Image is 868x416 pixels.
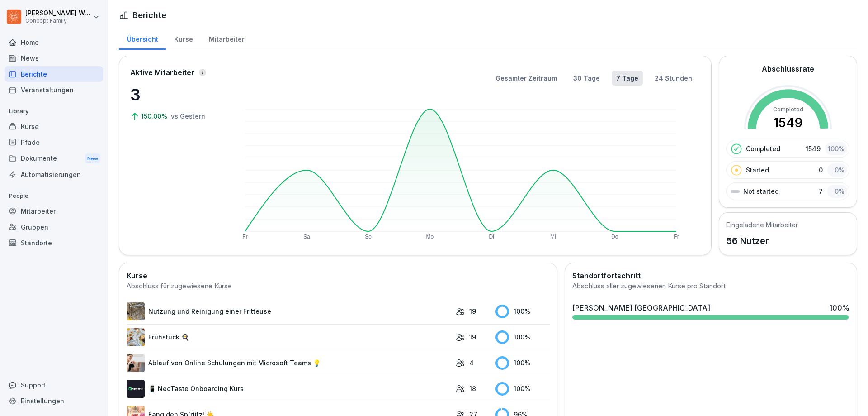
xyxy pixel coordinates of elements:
[569,299,853,323] a: [PERSON_NAME] [GEOGRAPHIC_DATA]100%
[130,67,194,78] p: Aktive Mitarbeiter
[5,235,103,251] a: Standorte
[489,234,494,240] text: Di
[825,142,847,155] div: 100 %
[827,185,847,198] div: 0 %
[726,234,798,248] p: 56 Nutzer
[806,144,821,153] p: 1549
[166,27,201,50] a: Kurse
[469,384,476,393] p: 18
[5,82,103,98] a: Veranstaltungen
[550,234,556,240] text: Mi
[650,71,697,86] button: 24 Stunden
[201,27,252,50] a: Mitarbeiter
[426,234,434,240] text: Mo
[5,167,103,182] a: Automatisierungen
[127,302,145,320] img: b2msvuojt3s6egexuweix326.png
[762,63,814,74] h2: Abschlussrate
[127,328,451,346] a: Frühstück 🍳
[127,281,550,292] div: Abschluss für zugewiesene Kurse
[572,302,710,313] div: [PERSON_NAME] [GEOGRAPHIC_DATA]
[130,82,221,107] p: 3
[25,18,91,24] p: Concept Family
[5,189,103,203] p: People
[127,270,550,281] h2: Kurse
[127,354,451,372] a: Ablauf von Online Schulungen mit Microsoft Teams 💡
[85,153,100,164] div: New
[5,203,103,219] a: Mitarbeiter
[132,9,166,21] h1: Berichte
[495,382,550,396] div: 100 %
[127,354,145,372] img: e8eoks8cju23yjmx0b33vrq2.png
[119,27,166,50] a: Übersicht
[5,134,103,150] a: Pfade
[829,302,849,313] div: 100 %
[674,234,679,240] text: Fr
[569,71,604,86] button: 30 Tage
[469,358,474,368] p: 4
[303,234,310,240] text: Sa
[746,144,780,153] p: Completed
[612,71,643,86] button: 7 Tage
[611,234,618,240] text: Do
[726,220,798,230] h5: Eingeladene Mitarbeiter
[5,104,103,119] p: Library
[495,305,550,318] div: 100 %
[5,34,103,50] a: Home
[5,66,103,82] a: Berichte
[469,332,476,342] p: 19
[5,150,103,167] div: Dokumente
[127,328,145,346] img: n6mw6n4d96pxhuc2jbr164bu.png
[743,186,779,196] p: Not started
[495,356,550,370] div: 100 %
[25,10,91,17] p: [PERSON_NAME] Weichsel
[746,165,769,175] p: Started
[491,71,561,86] button: Gesamter Zeitraum
[819,186,823,196] p: 7
[127,380,451,398] a: 📱 NeoTaste Onboarding Kurs
[572,270,849,281] h2: Standortfortschritt
[127,380,145,398] img: wogpw1ad3b6xttwx9rgsg3h8.png
[141,111,169,121] p: 150.00%
[572,281,849,292] div: Abschluss aller zugewiesenen Kurse pro Standort
[5,219,103,235] a: Gruppen
[827,163,847,177] div: 0 %
[127,302,451,320] a: Nutzung und Reinigung einer Fritteuse
[495,330,550,344] div: 100 %
[5,377,103,393] div: Support
[171,111,205,121] p: vs Gestern
[819,165,823,175] p: 0
[5,50,103,66] a: News
[242,234,247,240] text: Fr
[5,119,103,134] a: Kurse
[365,234,372,240] text: So
[5,150,103,167] a: DokumenteNew
[5,393,103,409] a: Einstellungen
[469,306,476,316] p: 19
